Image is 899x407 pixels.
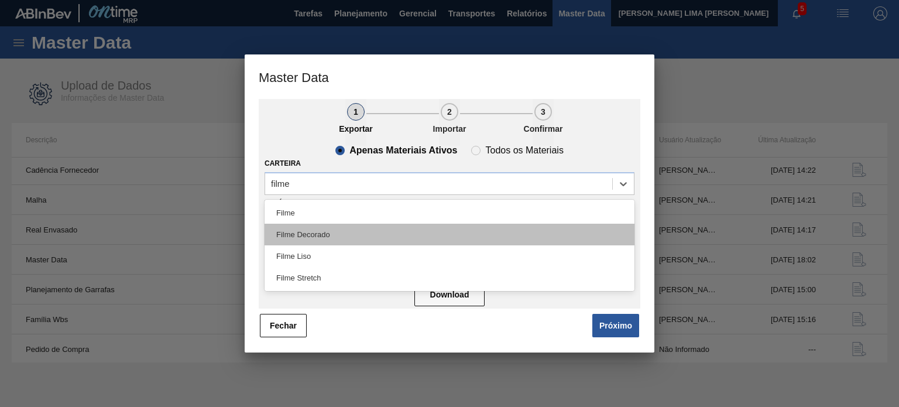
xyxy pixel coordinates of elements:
[245,54,654,99] h3: Master Data
[441,103,458,121] div: 2
[260,314,307,337] button: Fechar
[514,124,572,134] p: Confirmar
[327,124,385,134] p: Exportar
[265,202,634,224] div: Filme
[335,146,457,155] clb-radio-button: Apenas Materiais Ativos
[265,267,634,289] div: Filme Stretch
[414,283,485,306] button: Download
[439,99,460,146] button: 2Importar
[265,224,634,245] div: Filme Decorado
[534,103,552,121] div: 3
[420,124,479,134] p: Importar
[265,199,334,207] label: Família Rotulada
[345,99,366,146] button: 1Exportar
[592,314,639,337] button: Próximo
[347,103,365,121] div: 1
[265,159,301,167] label: Carteira
[471,146,563,155] clb-radio-button: Todos os Materiais
[265,245,634,267] div: Filme Liso
[533,99,554,146] button: 3Confirmar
